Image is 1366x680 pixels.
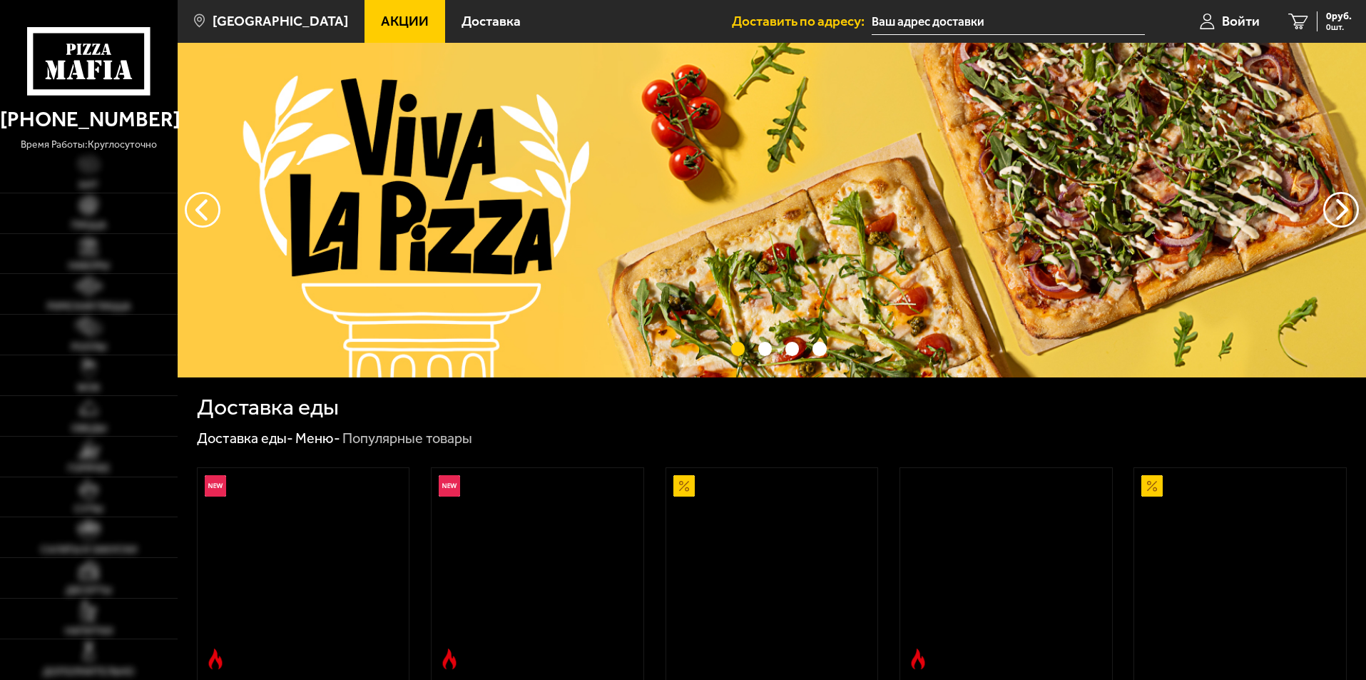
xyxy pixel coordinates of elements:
[295,430,340,447] a: Меню-
[758,342,772,355] button: точки переключения
[666,468,878,676] a: АкционныйАль-Шам 25 см (тонкое тесто)
[205,649,226,670] img: Острое блюдо
[785,342,799,355] button: точки переключения
[439,649,460,670] img: Острое блюдо
[872,9,1145,35] input: Ваш адрес доставки
[41,545,137,555] span: Салаты и закуски
[900,468,1112,676] a: Острое блюдоБиф чили 25 см (толстое с сыром)
[381,14,429,28] span: Акции
[1134,468,1346,676] a: АкционныйПепперони 25 см (толстое с сыром)
[77,383,101,393] span: WOK
[68,261,109,271] span: Наборы
[673,475,695,497] img: Акционный
[197,430,293,447] a: Доставка еды-
[185,192,220,228] button: следующий
[432,468,643,676] a: НовинкаОстрое блюдоРимская с мясным ассорти
[65,626,113,636] span: Напитки
[71,424,106,434] span: Обеды
[71,342,106,352] span: Роллы
[439,475,460,497] img: Новинка
[731,342,745,355] button: точки переключения
[342,430,472,448] div: Популярные товары
[1323,192,1359,228] button: предыдущий
[74,504,103,514] span: Супы
[1326,11,1352,21] span: 0 руб.
[1222,14,1260,28] span: Войти
[1326,23,1352,31] span: 0 шт.
[1141,475,1163,497] img: Акционный
[198,468,409,676] a: НовинкаОстрое блюдоРимская с креветками
[462,14,521,28] span: Доставка
[197,396,339,419] h1: Доставка еды
[205,475,226,497] img: Новинка
[66,586,111,596] span: Десерты
[732,14,872,28] span: Доставить по адресу:
[47,302,131,312] span: Римская пицца
[43,667,134,677] span: Дополнительно
[71,220,106,230] span: Пицца
[78,181,98,191] span: Хит
[213,14,348,28] span: [GEOGRAPHIC_DATA]
[68,464,110,474] span: Горячее
[812,342,826,355] button: точки переключения
[907,649,929,670] img: Острое блюдо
